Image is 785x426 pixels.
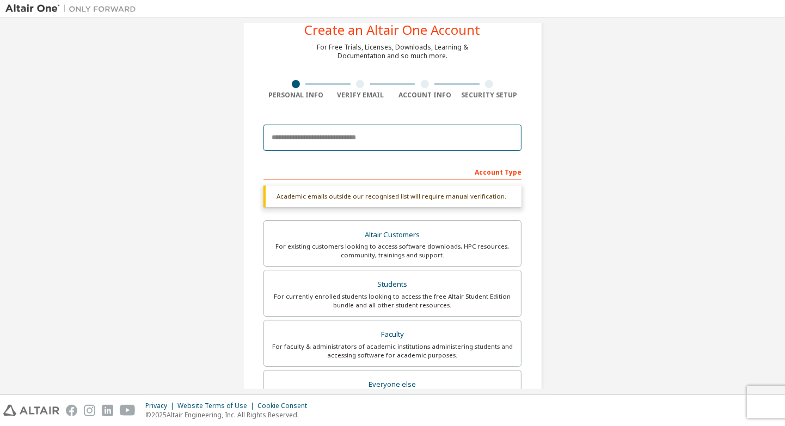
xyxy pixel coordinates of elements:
[271,277,514,292] div: Students
[84,405,95,416] img: instagram.svg
[66,405,77,416] img: facebook.svg
[3,405,59,416] img: altair_logo.svg
[177,402,257,410] div: Website Terms of Use
[263,91,328,100] div: Personal Info
[271,342,514,360] div: For faculty & administrators of academic institutions administering students and accessing softwa...
[5,3,142,14] img: Altair One
[271,227,514,243] div: Altair Customers
[257,402,314,410] div: Cookie Consent
[145,402,177,410] div: Privacy
[271,242,514,260] div: For existing customers looking to access software downloads, HPC resources, community, trainings ...
[328,91,393,100] div: Verify Email
[457,91,522,100] div: Security Setup
[271,292,514,310] div: For currently enrolled students looking to access the free Altair Student Edition bundle and all ...
[102,405,113,416] img: linkedin.svg
[271,327,514,342] div: Faculty
[392,91,457,100] div: Account Info
[317,43,468,60] div: For Free Trials, Licenses, Downloads, Learning & Documentation and so much more.
[263,163,522,180] div: Account Type
[145,410,314,419] p: © 2025 Altair Engineering, Inc. All Rights Reserved.
[263,186,522,207] div: Academic emails outside our recognised list will require manual verification.
[120,405,136,416] img: youtube.svg
[305,23,481,36] div: Create an Altair One Account
[271,377,514,392] div: Everyone else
